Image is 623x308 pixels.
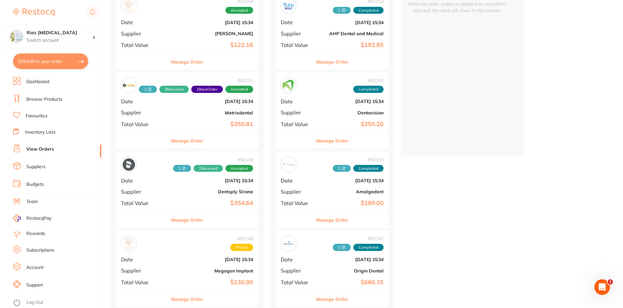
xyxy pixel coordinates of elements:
[318,121,384,128] b: $255.20
[281,31,313,37] span: Supplier
[353,78,384,83] span: # 92151
[230,236,253,241] span: # 92148
[318,20,384,25] b: [DATE] 15:34
[169,121,253,128] b: $350.81
[316,212,348,228] button: Manage Order
[171,54,203,70] button: Manage Order
[281,279,313,285] span: Total Value
[282,237,295,250] img: Origin Dental
[169,178,253,183] b: [DATE] 15:34
[26,198,38,205] a: Team
[318,42,384,49] b: $192.85
[121,178,163,183] span: Date
[169,279,253,286] b: $130.90
[121,257,163,262] span: Date
[171,133,203,149] button: Manage Order
[318,200,384,207] b: $189.00
[123,79,135,92] img: Matrixdental
[27,30,92,36] h4: Riaz Dental Surgery
[26,79,49,85] a: Dashboard
[318,189,384,194] b: Amalgadent
[353,165,384,172] span: Completed
[13,214,21,222] img: RestocqPay
[121,110,163,115] span: Supplier
[121,189,163,195] span: Supplier
[10,30,23,43] img: Riaz Dental Surgery
[333,236,384,241] span: # 92147
[26,181,44,188] a: Budgets
[225,86,253,93] span: Accepted
[169,110,253,115] b: Matrixdental
[169,189,253,194] b: Dentsply Sirona
[316,54,348,70] button: Manage Order
[281,257,313,262] span: Date
[194,165,223,172] span: Received
[318,110,384,115] b: Dentavision
[26,113,47,119] a: Favourites
[26,96,62,103] a: Browse Products
[139,86,157,93] span: Received
[13,5,55,20] a: Restocq Logo
[281,19,313,25] span: Date
[25,129,56,136] a: Inventory Lists
[281,121,313,127] span: Total Value
[173,165,191,172] span: Received
[121,31,163,37] span: Supplier
[173,157,253,162] span: # 92149
[13,8,55,16] img: Restocq Logo
[116,230,258,307] div: Megagen Implant#92148PlacedDate[DATE] 15:34SupplierMegagen ImplantTotal Value$130.90Manage Order
[318,178,384,183] b: [DATE] 15:34
[333,157,384,162] span: # 92150
[281,268,313,273] span: Supplier
[169,257,253,262] b: [DATE] 15:34
[26,230,45,237] a: Rewards
[121,268,163,273] span: Supplier
[316,133,348,149] button: Manage Order
[139,78,253,83] span: # 92152
[594,279,610,295] iframe: Intercom live chat
[123,237,135,250] img: Megagen Implant
[608,279,613,285] span: 1
[13,53,88,69] button: $264.95 in your order
[318,31,384,36] b: AHP Dental and Medical
[121,121,163,127] span: Total Value
[121,98,163,104] span: Date
[333,7,351,14] span: Received
[282,79,295,92] img: Dentavision
[13,298,99,308] button: Log Out
[26,282,43,288] a: Support
[26,247,54,254] a: Subscriptions
[169,20,253,25] b: [DATE] 15:34
[281,42,313,48] span: Total Value
[171,291,203,307] button: Manage Order
[191,86,223,93] span: Back orders
[26,299,43,306] a: Log Out
[121,42,163,48] span: Total Value
[353,244,384,251] span: Completed
[26,264,44,271] a: Account
[123,158,135,171] img: Dentsply Sirona
[26,164,46,170] a: Suppliers
[169,31,253,36] b: [PERSON_NAME]
[121,279,163,285] span: Total Value
[225,165,253,172] span: Accepted
[230,244,253,251] span: Placed
[169,42,253,49] b: $122.16
[282,158,295,171] img: Amalgadent
[169,99,253,104] b: [DATE] 15:34
[318,268,384,273] b: Origin Dental
[121,19,163,25] span: Date
[318,99,384,104] b: [DATE] 15:34
[281,110,313,115] span: Supplier
[318,257,384,262] b: [DATE] 15:34
[116,152,258,228] div: Dentsply Sirona#921491 1ReceivedAcceptedDate[DATE] 15:34SupplierDentsply SironaTotal Value$354.64...
[281,200,313,206] span: Total Value
[353,7,384,14] span: Completed
[316,291,348,307] button: Manage Order
[281,189,313,195] span: Supplier
[159,86,189,93] span: Received
[121,200,163,206] span: Total Value
[27,37,92,44] p: Switch account
[281,178,313,183] span: Date
[26,215,51,222] span: RestocqPay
